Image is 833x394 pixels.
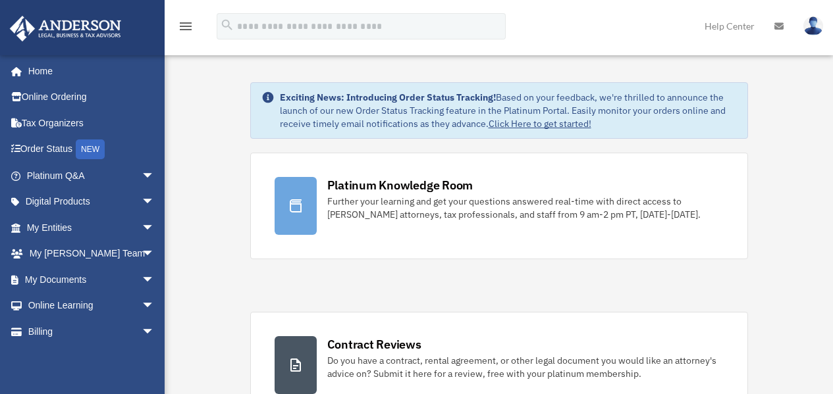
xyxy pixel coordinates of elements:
span: arrow_drop_down [142,293,168,320]
div: NEW [76,139,105,159]
i: menu [178,18,194,34]
div: Further your learning and get your questions answered real-time with direct access to [PERSON_NAM... [327,195,724,221]
a: menu [178,23,194,34]
div: Platinum Knowledge Room [327,177,473,193]
span: arrow_drop_down [142,318,168,345]
span: arrow_drop_down [142,189,168,216]
a: Online Ordering [9,84,175,111]
span: arrow_drop_down [142,214,168,241]
a: My Entitiesarrow_drop_down [9,214,175,241]
span: arrow_drop_down [142,162,168,189]
i: search [220,18,234,32]
a: Digital Productsarrow_drop_down [9,189,175,215]
a: Order StatusNEW [9,136,175,163]
a: My [PERSON_NAME] Teamarrow_drop_down [9,241,175,267]
a: My Documentsarrow_drop_down [9,266,175,293]
div: Do you have a contract, rental agreement, or other legal document you would like an attorney's ad... [327,354,724,380]
strong: Exciting News: Introducing Order Status Tracking! [280,91,496,103]
a: Events Calendar [9,345,175,371]
a: Click Here to get started! [489,118,591,130]
div: Contract Reviews [327,336,421,353]
a: Platinum Knowledge Room Further your learning and get your questions answered real-time with dire... [250,153,748,259]
a: Billingarrow_drop_down [9,318,175,345]
img: User Pic [803,16,823,36]
a: Online Learningarrow_drop_down [9,293,175,319]
span: arrow_drop_down [142,266,168,293]
a: Platinum Q&Aarrow_drop_down [9,162,175,189]
div: Based on your feedback, we're thrilled to announce the launch of our new Order Status Tracking fe... [280,91,737,130]
span: arrow_drop_down [142,241,168,268]
img: Anderson Advisors Platinum Portal [6,16,125,41]
a: Tax Organizers [9,110,175,136]
a: Home [9,58,168,84]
